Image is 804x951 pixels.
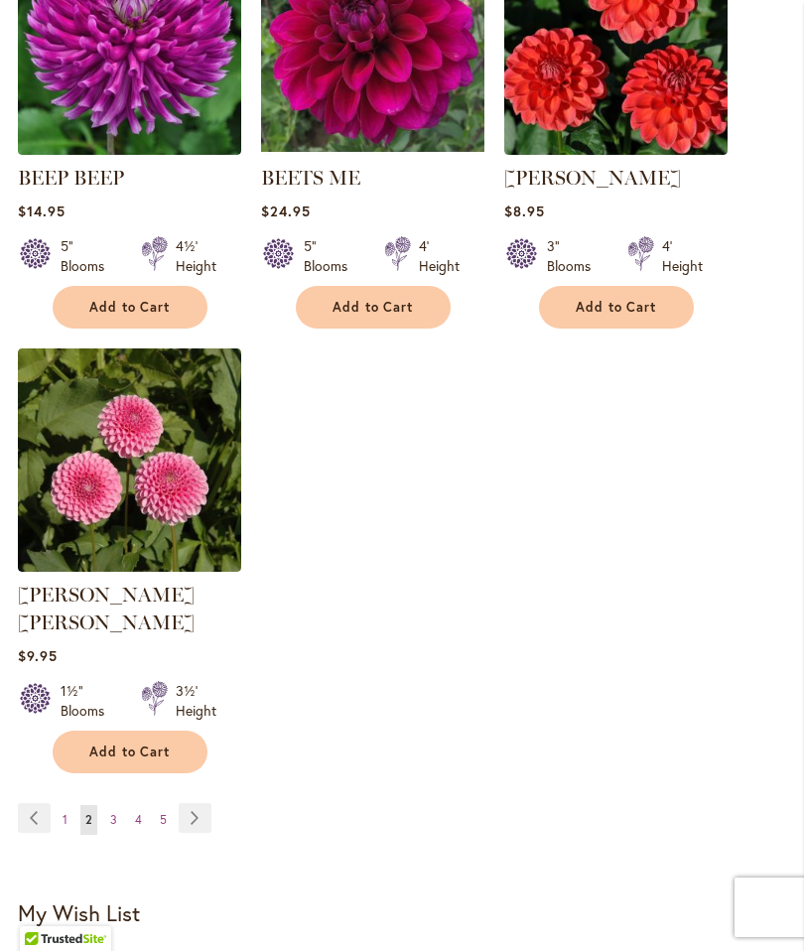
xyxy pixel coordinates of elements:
div: 4' Height [419,236,460,276]
iframe: Launch Accessibility Center [15,881,70,936]
span: $24.95 [261,202,311,220]
span: Add to Cart [333,299,414,316]
span: 1 [63,812,67,827]
span: $8.95 [504,202,545,220]
a: 4 [130,805,147,835]
a: 3 [105,805,122,835]
a: BEETS ME [261,140,484,159]
a: BEETS ME [261,166,360,190]
a: 1 [58,805,72,835]
a: BETTY ANNE [18,557,241,576]
a: [PERSON_NAME] [PERSON_NAME] [18,583,195,634]
span: 5 [160,812,167,827]
span: Add to Cart [89,744,171,760]
a: [PERSON_NAME] [504,166,681,190]
span: $9.95 [18,646,58,665]
span: 4 [135,812,142,827]
img: BETTY ANNE [18,348,241,572]
button: Add to Cart [53,286,207,329]
span: Add to Cart [89,299,171,316]
div: 4½' Height [176,236,216,276]
button: Add to Cart [53,731,207,773]
button: Add to Cart [539,286,694,329]
span: 3 [110,812,117,827]
button: Add to Cart [296,286,451,329]
div: 3½' Height [176,681,216,721]
div: 5" Blooms [61,236,117,276]
span: 2 [85,812,92,827]
a: BEEP BEEP [18,166,124,190]
a: BENJAMIN MATTHEW [504,140,728,159]
div: 4' Height [662,236,703,276]
div: 5" Blooms [304,236,360,276]
div: 1½" Blooms [61,681,117,721]
a: 5 [155,805,172,835]
div: 3" Blooms [547,236,603,276]
a: BEEP BEEP [18,140,241,159]
span: $14.95 [18,202,66,220]
span: Add to Cart [576,299,657,316]
strong: My Wish List [18,898,140,927]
